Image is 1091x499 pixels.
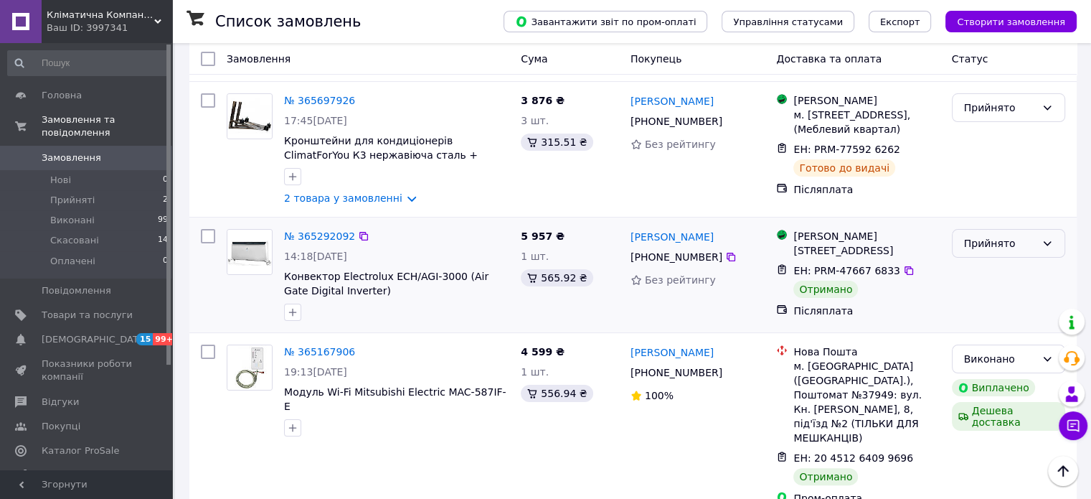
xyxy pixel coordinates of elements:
div: [STREET_ADDRESS] [793,243,940,258]
input: Пошук [7,50,169,76]
span: Оплачені [50,255,95,268]
div: [PHONE_NUMBER] [628,111,725,131]
span: Прийняті [50,194,95,207]
span: 1 шт. [521,366,549,378]
span: Відгуки [42,396,79,409]
div: [PHONE_NUMBER] [628,363,725,383]
span: ЕН: PRM-77592 6262 [793,144,899,155]
a: Фото товару [227,345,273,391]
a: Фото товару [227,229,273,275]
div: [PERSON_NAME] [793,229,940,243]
span: Замовлення та повідомлення [42,113,172,139]
div: 315.51 ₴ [521,134,592,151]
span: 99+ [153,333,176,345]
span: Експорт [880,17,920,27]
span: 17:45[DATE] [284,115,347,126]
div: Прийнято [964,235,1036,251]
div: Готово до видачі [793,159,895,177]
a: [PERSON_NAME] [630,94,714,108]
span: 0 [163,174,168,187]
img: Фото товару [227,230,272,274]
button: Експорт [869,11,932,32]
span: 3 876 ₴ [521,95,565,106]
div: Виконано [964,351,1036,367]
a: 2 товара у замовленні [284,192,402,204]
span: ЕН: 20 4512 6409 9696 [793,452,913,464]
a: № 365292092 [284,230,355,242]
span: Каталог ProSale [42,444,119,457]
div: [PHONE_NUMBER] [628,247,725,267]
div: Дешева доставка [952,402,1065,431]
span: Покупець [630,53,681,65]
span: 5 957 ₴ [521,230,565,242]
span: Кліматична Компанія ТехДом [47,9,154,22]
div: м. [STREET_ADDRESS], (Меблевий квартал) [793,108,940,136]
span: Виконані [50,214,95,227]
div: 556.94 ₴ [521,385,592,402]
div: [PERSON_NAME] [793,93,940,108]
span: 100% [645,390,674,401]
span: Доставка та оплата [776,53,882,65]
span: Cума [521,53,547,65]
span: 14:18[DATE] [284,251,347,262]
span: [DEMOGRAPHIC_DATA] [42,333,148,346]
span: Замовлення [227,53,291,65]
h1: Список замовлень [215,13,361,30]
img: Фото товару [227,345,272,390]
span: 3 шт. [521,115,549,126]
span: 1 шт. [521,251,549,262]
span: Аналітика [42,469,91,482]
a: № 365167906 [284,346,355,358]
div: Післяплата [793,304,940,318]
span: Нові [50,174,71,187]
button: Чат з покупцем [1059,411,1087,440]
a: Створити замовлення [931,15,1077,27]
a: Конвектор Electrolux ECH/AGI-3000 (Air Gate Digital Inverter) [284,271,488,297]
a: Фото товару [227,93,273,139]
span: 0 [163,255,168,268]
span: Скасовані [50,234,99,247]
span: Без рейтингу [645,274,716,286]
span: Статус [952,53,988,65]
div: Отримано [793,468,858,485]
span: Повідомлення [42,284,111,297]
div: м. [GEOGRAPHIC_DATA] ([GEOGRAPHIC_DATA].), Поштомат №37949: вул. Кн. [PERSON_NAME], 8, під'їзд №2... [793,359,940,445]
div: Ваш ID: 3997341 [47,22,172,34]
div: Виплачено [952,379,1035,396]
div: Нова Пошта [793,345,940,359]
span: 14 [158,234,168,247]
span: 15 [136,333,153,345]
span: 99 [158,214,168,227]
span: Завантажити звіт по пром-оплаті [515,15,696,28]
div: Отримано [793,281,858,298]
span: Показники роботи компанії [42,358,133,383]
div: Прийнято [964,100,1036,116]
span: ЕН: PRM-47667 6833 [793,265,899,276]
button: Створити замовлення [945,11,1077,32]
button: Управління статусами [722,11,854,32]
div: Післяплата [793,182,940,197]
button: Завантажити звіт по пром-оплаті [504,11,707,32]
a: № 365697926 [284,95,355,106]
span: Управління статусами [733,17,843,27]
div: 565.92 ₴ [521,269,592,286]
span: 2 [163,194,168,207]
span: Головна [42,89,82,102]
a: [PERSON_NAME] [630,230,714,244]
a: Модуль Wi-Fi Mitsubishi Electric MAC-587IF-E [284,386,506,412]
span: 4 599 ₴ [521,346,565,358]
button: Наверх [1048,456,1078,486]
span: Без рейтингу [645,139,716,150]
a: Кронштейни для кондиціонерів ClimatForYou К3 нержавіюча сталь + віброопора S4/4 [284,135,478,175]
span: Замовлення [42,151,101,164]
span: Покупці [42,420,80,433]
span: Створити замовлення [957,17,1065,27]
span: Товари та послуги [42,309,133,322]
span: 19:13[DATE] [284,366,347,378]
img: Фото товару [227,94,272,139]
a: [PERSON_NAME] [630,345,714,360]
